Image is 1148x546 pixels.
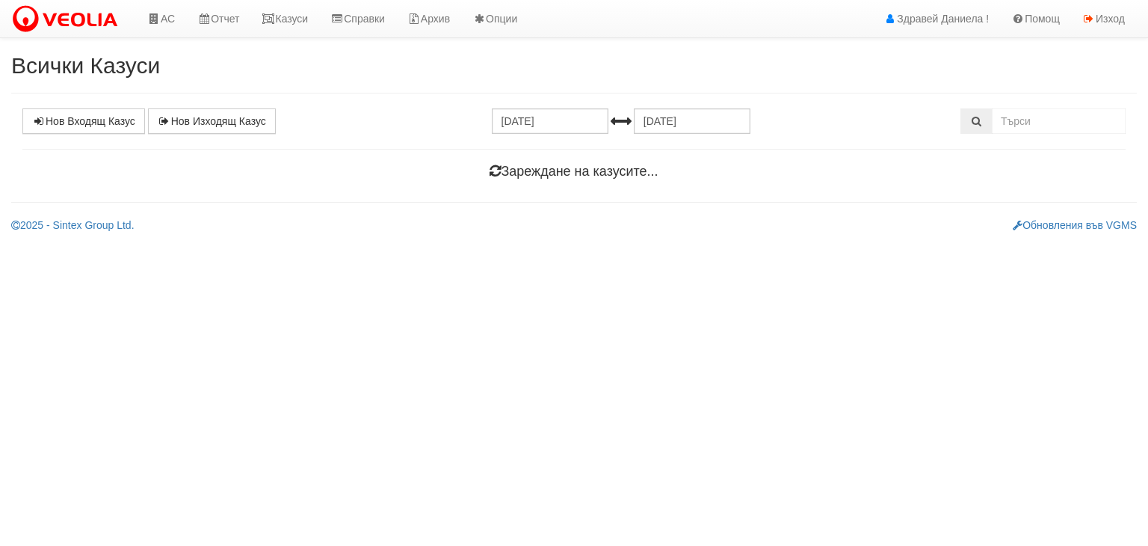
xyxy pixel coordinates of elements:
[22,108,145,134] a: Нов Входящ Казус
[1013,219,1137,231] a: Обновления във VGMS
[11,219,135,231] a: 2025 - Sintex Group Ltd.
[11,4,125,35] img: VeoliaLogo.png
[148,108,276,134] a: Нов Изходящ Казус
[11,53,1137,78] h2: Всички Казуси
[992,108,1126,134] input: Търсене по Идентификатор, Бл/Вх/Ап, Тип, Описание, Моб. Номер, Имейл, Файл, Коментар,
[22,165,1126,180] h4: Зареждане на казусите...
